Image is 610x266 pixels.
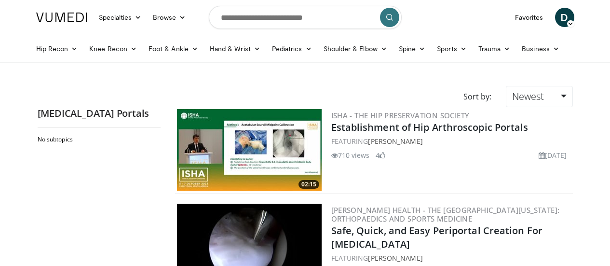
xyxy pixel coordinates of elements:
[331,136,571,146] div: FEATURING
[38,136,158,143] h2: No subtopics
[331,224,543,251] a: Safe, Quick, and Easy Periportal Creation For [MEDICAL_DATA]
[331,111,470,120] a: ISHA - The Hip Preservation Society
[512,90,544,103] span: Newest
[318,39,393,58] a: Shoulder & Elbow
[266,39,318,58] a: Pediatrics
[30,39,84,58] a: Hip Recon
[555,8,574,27] a: D
[368,253,422,263] a: [PERSON_NAME]
[376,150,385,160] li: 4
[298,180,319,189] span: 02:15
[143,39,204,58] a: Foot & Ankle
[331,121,529,134] a: Establishment of Hip Arthroscopic Portals
[38,107,161,120] h2: [MEDICAL_DATA] Portals
[431,39,473,58] a: Sports
[368,137,422,146] a: [PERSON_NAME]
[331,253,571,263] div: FEATURING
[539,150,567,160] li: [DATE]
[204,39,266,58] a: Hand & Wrist
[516,39,565,58] a: Business
[177,109,322,191] a: 02:15
[506,86,572,107] a: Newest
[393,39,431,58] a: Spine
[509,8,549,27] a: Favorites
[83,39,143,58] a: Knee Recon
[331,205,560,224] a: [PERSON_NAME] Health - The [GEOGRAPHIC_DATA][US_STATE]: Orthopaedics and Sports Medicine
[456,86,499,107] div: Sort by:
[209,6,402,29] input: Search topics, interventions
[473,39,516,58] a: Trauma
[177,109,322,191] img: e2a951ce-317b-4f42-a5e6-9d56d33407ec.300x170_q85_crop-smart_upscale.jpg
[36,13,87,22] img: VuMedi Logo
[93,8,148,27] a: Specialties
[331,150,370,160] li: 710 views
[147,8,191,27] a: Browse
